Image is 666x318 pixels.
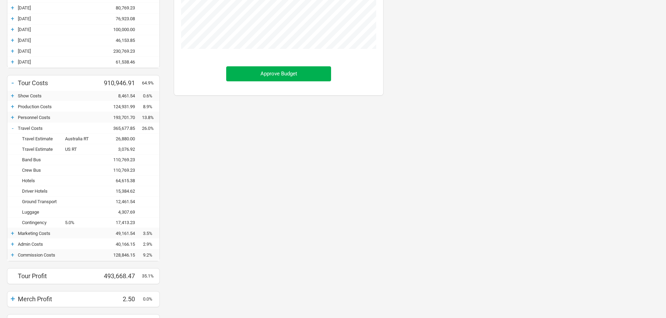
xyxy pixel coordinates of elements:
[142,93,159,98] div: 0.6%
[100,59,142,65] div: 61,538.46
[142,242,159,247] div: 2.9%
[18,188,100,194] div: Driver Hotels
[18,209,100,215] div: Luggage
[65,220,100,225] div: 5.0%
[100,126,142,131] div: 365,677.85
[7,103,18,110] div: +
[100,27,142,32] div: 100,000.00
[142,104,159,109] div: 8.9%
[142,273,159,279] div: 35.1%
[100,157,142,162] div: 110,769.23
[7,37,18,44] div: +
[18,5,100,10] div: 27-Aug-25
[100,242,142,247] div: 40,166.15
[100,231,142,236] div: 49,161.54
[7,4,18,11] div: +
[18,231,100,236] div: Marketing Costs
[7,78,18,88] div: -
[142,296,159,302] div: 0.0%
[100,104,142,109] div: 124,931.99
[100,93,142,98] div: 8,461.54
[142,231,159,236] div: 3.5%
[100,168,142,173] div: 110,769.23
[18,79,100,87] div: Tour Costs
[7,125,18,132] div: -
[100,136,142,141] div: 26,880.00
[100,220,142,225] div: 17,413.23
[18,93,100,98] div: Show Costs
[142,126,159,131] div: 26.0%
[100,49,142,54] div: 230,769.23
[18,199,100,204] div: Ground Transport
[18,168,100,173] div: Crew Bus
[18,59,100,65] div: 04-Sep-25
[7,47,18,54] div: +
[100,16,142,21] div: 76,923.08
[100,115,142,120] div: 193,701.70
[18,49,100,54] div: 03-Sep-25
[18,295,100,303] div: Merch Profit
[100,188,142,194] div: 15,384.62
[7,58,18,65] div: +
[100,252,142,258] div: 128,846.15
[100,295,142,303] div: 2.50
[100,79,142,87] div: 910,946.91
[100,38,142,43] div: 46,153.85
[18,242,100,247] div: Admin Costs
[18,136,65,141] div: Travel Estimate
[100,209,142,215] div: 4,307.69
[18,27,100,32] div: 31-Aug-25
[7,294,18,304] div: +
[7,114,18,121] div: +
[100,147,142,152] div: 3,076.92
[18,178,100,183] div: Hotels
[7,15,18,22] div: +
[226,66,331,81] button: Approve Budget
[100,178,142,183] div: 64,615.38
[18,157,100,162] div: Band Bus
[100,199,142,204] div: 12,461.54
[7,92,18,99] div: +
[65,136,100,141] div: Australia RT
[100,272,142,280] div: 493,668.47
[260,71,297,77] span: Approve Budget
[142,80,159,86] div: 64.9%
[18,272,100,280] div: Tour Profit
[18,220,65,225] div: Contingency
[7,230,18,237] div: +
[18,16,100,21] div: 29-Aug-25
[18,147,65,152] div: Travel Estimate
[18,126,100,131] div: Travel Costs
[142,252,159,258] div: 9.2%
[18,38,100,43] div: 01-Sep-25
[18,252,100,258] div: Commission Costs
[7,26,18,33] div: +
[100,5,142,10] div: 80,769.23
[7,251,18,258] div: +
[18,115,100,120] div: Personnel Costs
[7,241,18,247] div: +
[65,147,100,152] div: US RT
[142,115,159,120] div: 13.8%
[18,104,100,109] div: Production Costs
